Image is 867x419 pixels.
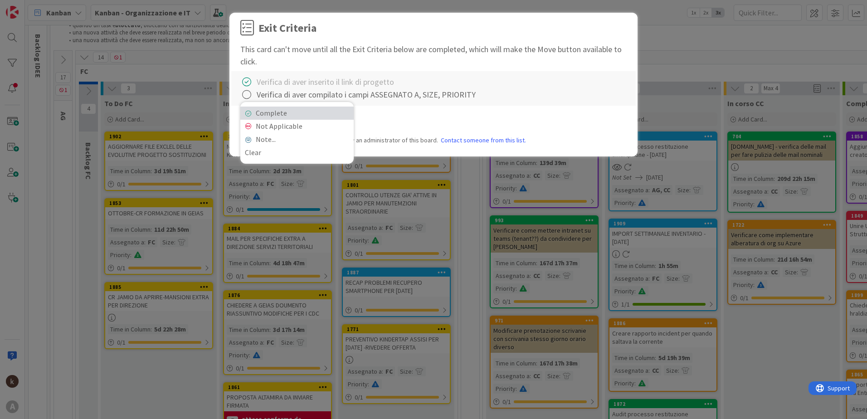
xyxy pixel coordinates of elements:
div: Verifica di aver inserito il link di progetto [257,76,394,88]
div: This card can't move until all the Exit Criteria below are completed, which will make the Move bu... [240,43,627,68]
a: Contact someone from this list. [441,136,526,145]
div: Exit Criteria [258,20,317,36]
a: Complete [240,107,354,120]
div: Note: Exit Criteria is a board setting set by an administrator of this board. [240,136,627,145]
a: Note... [240,133,354,146]
a: Clear [240,146,354,159]
span: Support [19,1,41,12]
a: Not Applicable [240,120,354,133]
div: Verifica di aver compilato i campi ASSEGNATO A, SIZE, PRIORITY [257,88,476,101]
